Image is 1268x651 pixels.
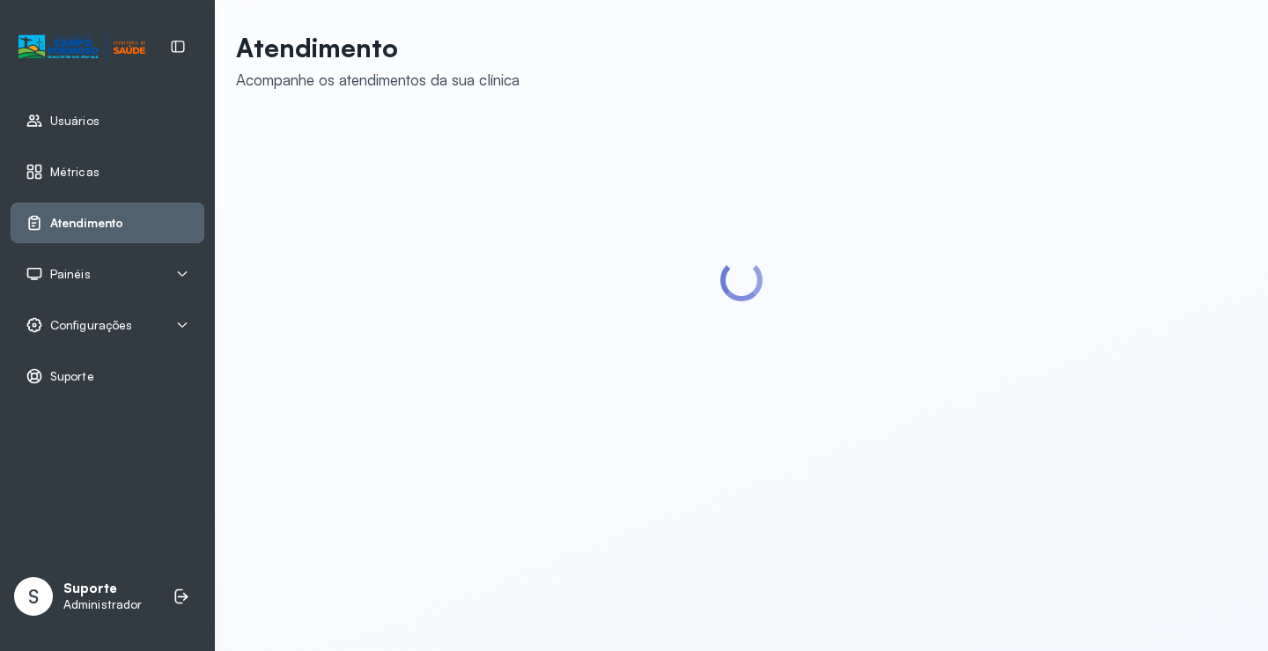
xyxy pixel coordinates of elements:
span: Suporte [50,369,94,384]
p: Administrador [63,597,142,612]
span: S [28,585,39,608]
span: Métricas [50,165,100,180]
span: Atendimento [50,216,123,231]
div: Acompanhe os atendimentos da sua clínica [236,70,520,89]
span: Painéis [50,267,91,282]
p: Suporte [63,581,142,597]
a: Métricas [26,163,189,181]
a: Usuários [26,112,189,129]
img: Logotipo do estabelecimento [18,33,145,62]
span: Usuários [50,114,100,129]
p: Atendimento [236,32,520,63]
span: Configurações [50,318,132,333]
a: Atendimento [26,214,189,232]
